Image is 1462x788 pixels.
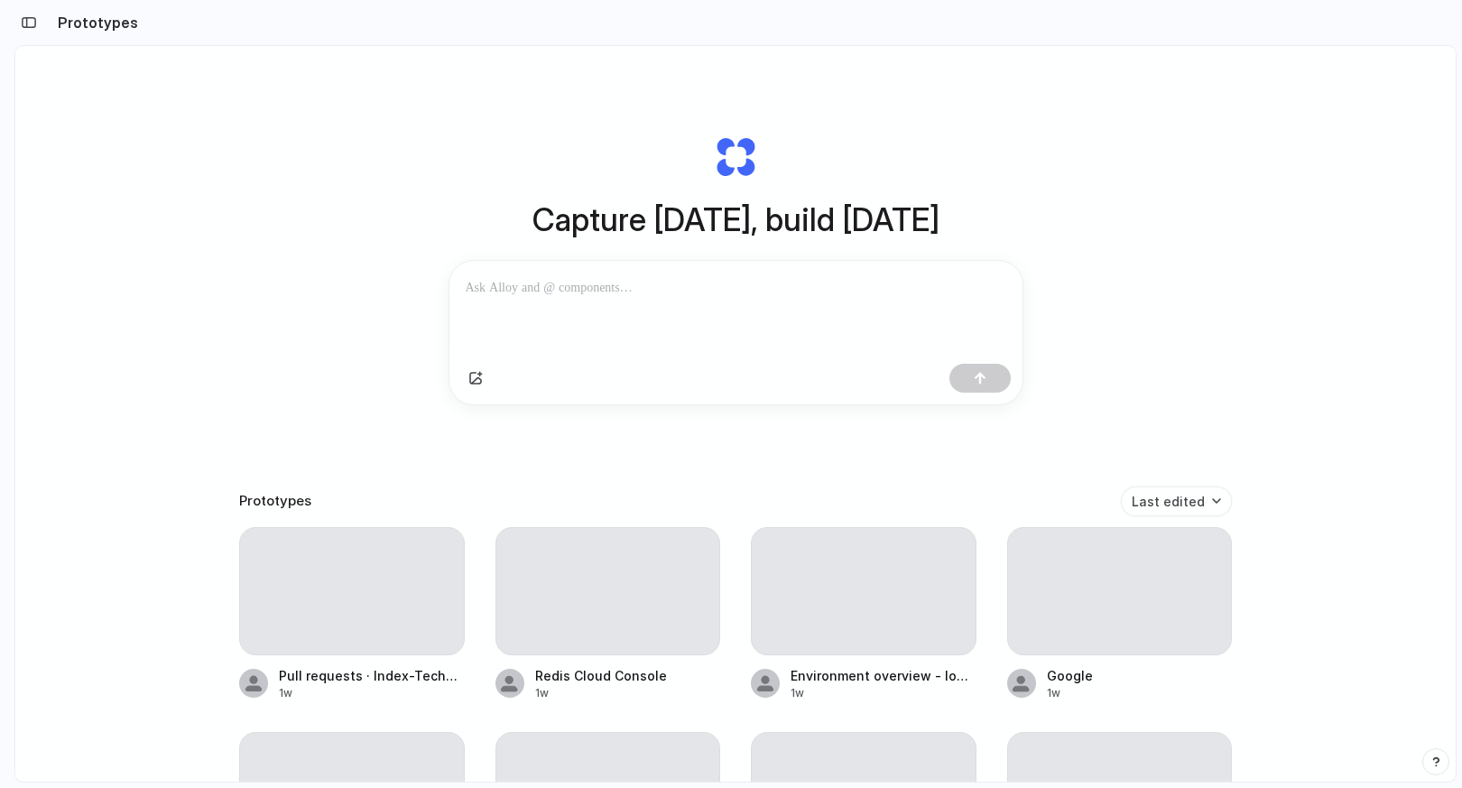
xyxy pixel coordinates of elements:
div: 1w [535,685,667,701]
div: 1w [1047,685,1093,701]
a: Google1w [1007,527,1233,701]
h1: Capture [DATE], build [DATE] [532,196,939,244]
div: Google [1047,666,1093,685]
a: Redis Cloud Console1w [495,527,721,701]
div: 1w [791,685,976,701]
a: Environment overview - logs | Elastic Beanstalk | us-west-21w [751,527,976,701]
div: Redis Cloud Console [535,666,667,685]
h2: Prototypes [51,12,138,33]
a: Pull requests · Index-Technologies/index1w [239,527,465,701]
div: Environment overview - logs | Elastic Beanstalk | us-west-2 [791,666,976,685]
div: 1w [279,685,465,701]
div: Pull requests · Index-Technologies/index [279,666,465,685]
h3: Prototypes [239,491,311,512]
button: Last edited [1121,487,1232,516]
